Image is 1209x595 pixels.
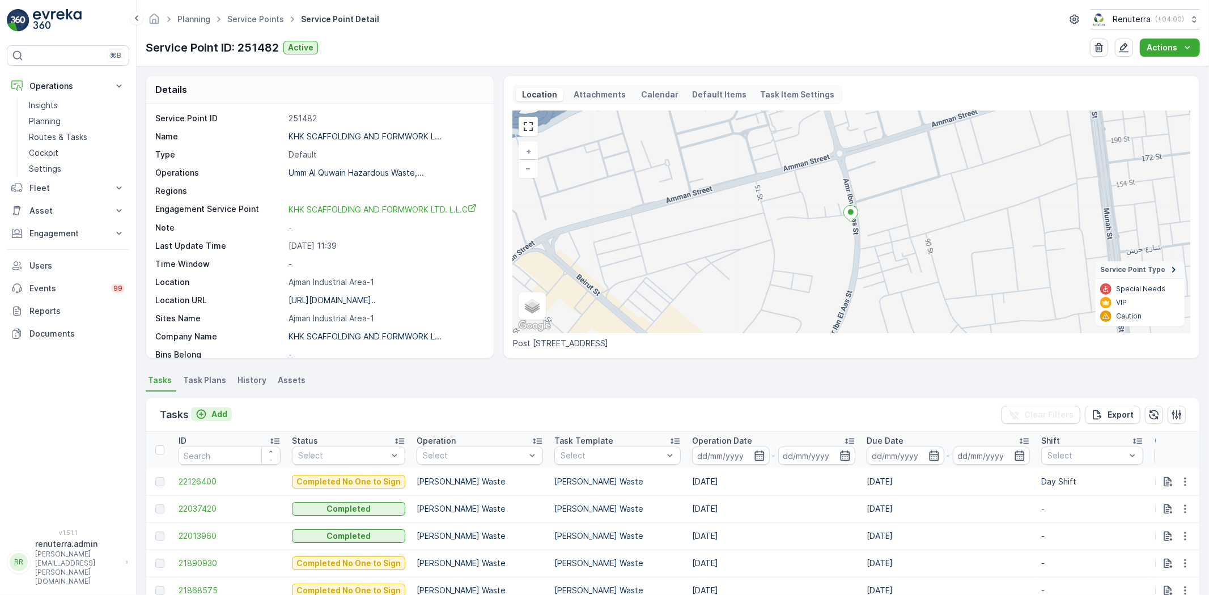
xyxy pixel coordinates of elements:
button: Engagement [7,222,129,245]
p: Operation Date [692,435,752,447]
a: Planning [24,113,129,129]
p: Actions [1147,42,1177,53]
p: Location URL [155,295,284,306]
span: 21890930 [179,558,281,569]
a: Layers [520,294,545,318]
p: - [1041,530,1143,542]
p: Active [288,42,313,53]
p: Location [155,277,284,288]
p: - [289,349,482,360]
img: logo [7,9,29,32]
p: Select [561,450,663,461]
button: Clear Filters [1002,406,1080,424]
p: Planning [29,116,61,127]
p: Cockpit [29,147,58,159]
p: - [289,258,482,270]
button: Completed [292,502,405,516]
p: ⌘B [110,51,121,60]
p: Service Point ID: 251482 [146,39,279,56]
p: Completed [326,530,371,542]
a: 22013960 [179,530,281,542]
p: Ajman Industrial Area-1 [289,277,482,288]
p: Time Window [155,258,284,270]
button: Asset [7,199,129,222]
button: Fleet [7,177,129,199]
a: Reports [7,300,129,322]
a: Zoom Out [520,160,537,177]
span: − [525,163,531,173]
p: Operations [29,80,107,92]
td: [DATE] [686,495,861,522]
a: View Fullscreen [520,118,537,135]
p: [DATE] 11:39 [289,240,482,252]
p: Select [423,450,525,461]
p: Select [1047,450,1126,461]
p: - [772,449,776,462]
p: Completed No One to Sign [296,476,401,487]
p: Events [29,283,104,294]
p: Type [155,149,284,160]
div: Toggle Row Selected [155,559,164,568]
a: Cockpit [24,145,129,161]
p: [PERSON_NAME] Waste [554,558,681,569]
a: Homepage [148,17,160,27]
a: Documents [7,322,129,345]
p: Special Needs [1116,284,1165,294]
p: - [1041,503,1143,515]
p: Location [520,89,559,100]
p: Renuterra [1113,14,1151,25]
p: Engagement Service Point [155,203,284,215]
button: Completed No One to Sign [292,475,405,488]
p: Task Item Settings [761,89,835,100]
a: Routes & Tasks [24,129,129,145]
td: [DATE] [686,550,861,577]
p: 251482 [289,113,482,124]
div: Toggle Row Selected [155,586,164,595]
p: [PERSON_NAME] Waste [554,476,681,487]
p: Shift [1041,435,1060,447]
p: VIP [1116,298,1127,307]
p: - [947,449,951,462]
p: - [289,222,482,233]
p: Completed No One to Sign [296,558,401,569]
p: Company Name [155,331,284,342]
a: 22037420 [179,503,281,515]
a: Insights [24,97,129,113]
button: Operations [7,75,129,97]
a: Events99 [7,277,129,300]
p: [PERSON_NAME] Waste [554,530,681,542]
td: [DATE] [686,522,861,550]
span: Service Point Type [1100,265,1165,274]
p: [PERSON_NAME] Waste [417,503,543,515]
p: [PERSON_NAME] Waste [417,476,543,487]
p: [PERSON_NAME] Waste [554,503,681,515]
button: Completed No One to Sign [292,556,405,570]
div: Toggle Row Selected [155,477,164,486]
button: Renuterra(+04:00) [1091,9,1200,29]
p: Umm Al Quwain Hazardous Waste,... [289,168,424,177]
p: Default [289,149,482,160]
input: dd/mm/yyyy [692,447,770,465]
img: Google [516,318,553,333]
a: KHK SCAFFOLDING AND FORMWORK LTD. L.L.C [289,203,482,215]
p: Clear Filters [1024,409,1074,420]
p: [PERSON_NAME] Waste [417,530,543,542]
p: Bins Belong [155,349,284,360]
button: RRrenuterra.admin[PERSON_NAME][EMAIL_ADDRESS][PERSON_NAME][DOMAIN_NAME] [7,538,129,586]
span: 22126400 [179,476,281,487]
p: [URL][DOMAIN_NAME].. [289,295,376,305]
p: [PERSON_NAME][EMAIL_ADDRESS][PERSON_NAME][DOMAIN_NAME] [35,550,120,586]
input: dd/mm/yyyy [953,447,1030,465]
p: Insights [29,100,58,111]
p: ( +04:00 ) [1155,15,1184,24]
span: Tasks [148,375,172,386]
img: Screenshot_2024-07-26_at_13.33.01.png [1091,13,1108,25]
p: Last Update Time [155,240,284,252]
p: Users [29,260,125,271]
p: Select [298,450,388,461]
p: 99 [113,284,122,293]
p: [PERSON_NAME] Waste [417,558,543,569]
p: KHK SCAFFOLDING AND FORMWORK L... [289,331,442,341]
